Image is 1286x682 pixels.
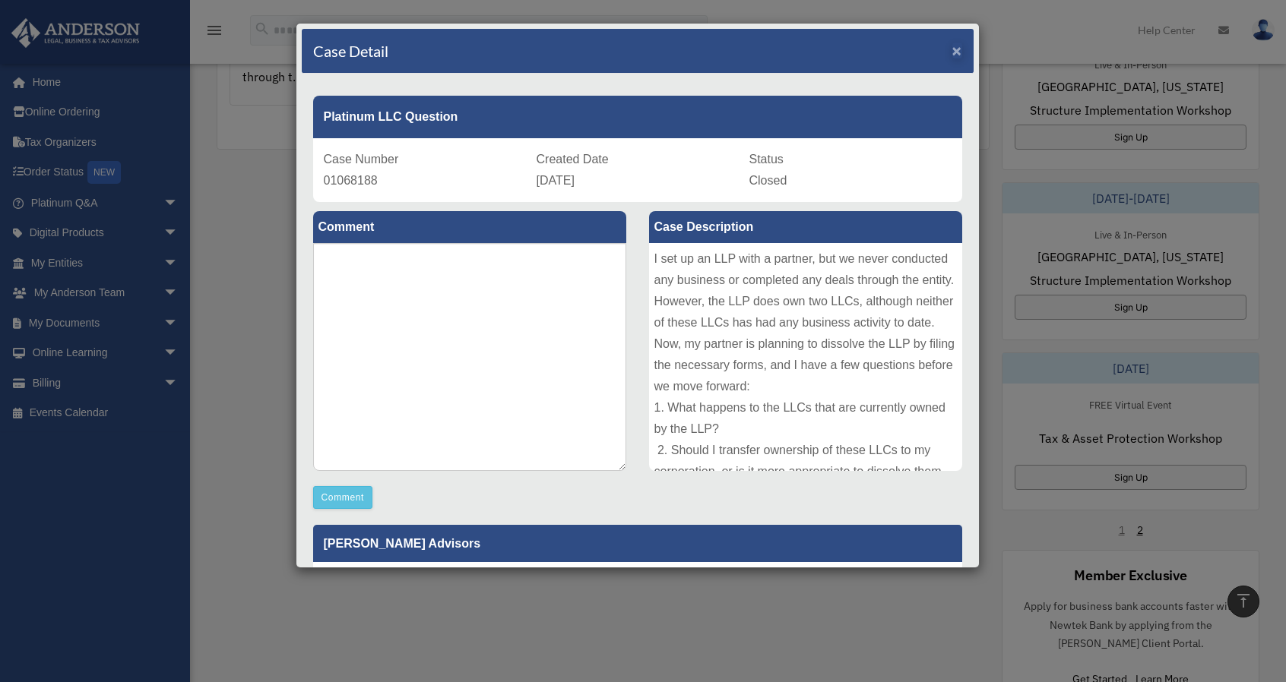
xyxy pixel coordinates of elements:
[324,174,378,187] span: 01068188
[649,211,962,243] label: Case Description
[313,486,373,509] button: Comment
[324,153,399,166] span: Case Number
[313,525,962,562] p: [PERSON_NAME] Advisors
[313,96,962,138] div: Platinum LLC Question
[537,153,609,166] span: Created Date
[749,174,787,187] span: Closed
[537,174,575,187] span: [DATE]
[313,40,388,62] h4: Case Detail
[952,43,962,58] button: Close
[749,153,784,166] span: Status
[649,243,962,471] div: I set up an LLP with a partner, but we never conducted any business or completed any deals throug...
[313,211,626,243] label: Comment
[952,42,962,59] span: ×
